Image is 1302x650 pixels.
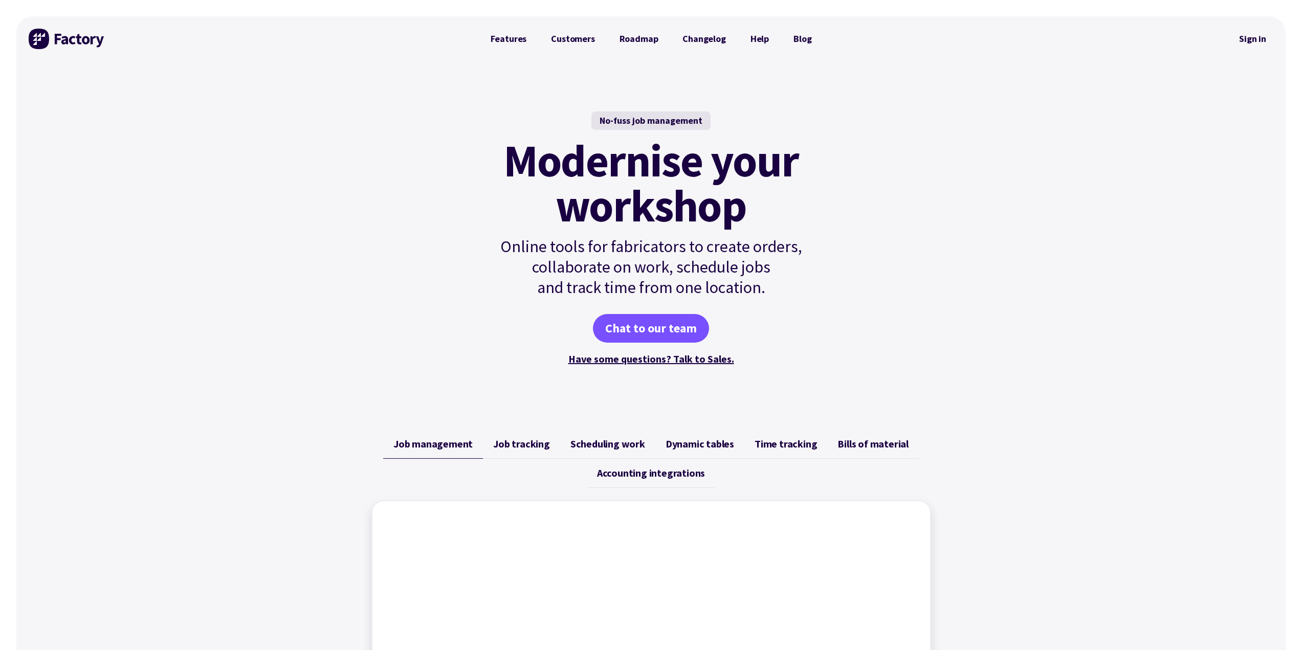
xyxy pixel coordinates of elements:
[29,29,105,49] img: Factory
[755,438,817,450] span: Time tracking
[539,29,607,49] a: Customers
[493,438,550,450] span: Job tracking
[1232,27,1273,51] nav: Secondary Navigation
[597,467,705,479] span: Accounting integrations
[607,29,671,49] a: Roadmap
[781,29,824,49] a: Blog
[1232,27,1273,51] a: Sign in
[1251,601,1302,650] iframe: Chat Widget
[591,111,711,130] div: No-fuss job management
[478,29,539,49] a: Features
[837,438,909,450] span: Bills of material
[738,29,781,49] a: Help
[478,236,824,298] p: Online tools for fabricators to create orders, collaborate on work, schedule jobs and track time ...
[568,352,734,365] a: Have some questions? Talk to Sales.
[570,438,645,450] span: Scheduling work
[478,29,824,49] nav: Primary Navigation
[393,438,473,450] span: Job management
[666,438,734,450] span: Dynamic tables
[670,29,738,49] a: Changelog
[593,314,709,343] a: Chat to our team
[503,138,799,228] mark: Modernise your workshop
